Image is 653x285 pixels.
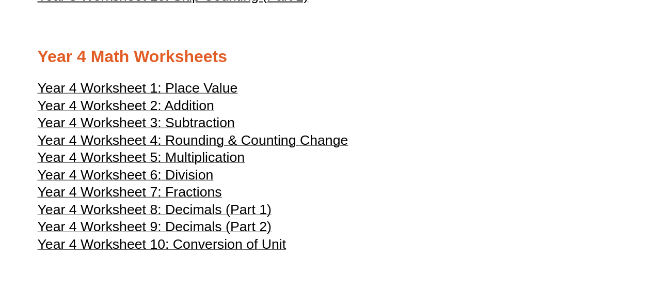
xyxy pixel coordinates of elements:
[38,102,214,113] a: Year 4 Worksheet 2: Addition
[38,132,348,148] span: Year 4 Worksheet 4: Rounding & Counting Change
[38,184,222,200] span: Year 4 Worksheet 7: Fractions
[38,98,214,113] span: Year 4 Worksheet 2: Addition
[38,206,272,217] a: Year 4 Worksheet 8: Decimals (Part 1)
[38,167,214,183] span: Year 4 Worksheet 6: Division
[38,85,238,95] a: Year 4 Worksheet 1: Place Value
[38,80,238,96] span: Year 4 Worksheet 1: Place Value
[38,137,348,147] a: Year 4 Worksheet 4: Rounding & Counting Change
[38,219,272,234] span: Year 4 Worksheet 9: Decimals (Part 2)
[38,189,222,199] a: Year 4 Worksheet 7: Fractions
[38,119,235,130] a: Year 4 Worksheet 3: Subtraction
[38,241,286,251] a: Year 4 Worksheet 10: Conversion of Unit
[38,115,235,130] span: Year 4 Worksheet 3: Subtraction
[38,236,286,252] span: Year 4 Worksheet 10: Conversion of Unit
[38,202,272,217] span: Year 4 Worksheet 8: Decimals (Part 1)
[38,172,214,182] a: Year 4 Worksheet 6: Division
[38,46,616,68] h2: Year 4 Math Worksheets
[38,149,245,165] span: Year 4 Worksheet 5: Multiplication
[38,223,272,234] a: Year 4 Worksheet 9: Decimals (Part 2)
[38,154,245,164] a: Year 4 Worksheet 5: Multiplication
[601,235,653,285] iframe: Chat Widget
